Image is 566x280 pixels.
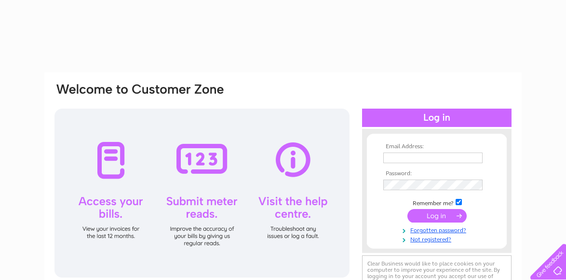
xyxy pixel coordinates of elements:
[381,197,493,207] td: Remember me?
[381,170,493,177] th: Password:
[407,209,467,223] input: Submit
[383,225,493,234] a: Forgotten password?
[381,143,493,150] th: Email Address:
[383,234,493,243] a: Not registered?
